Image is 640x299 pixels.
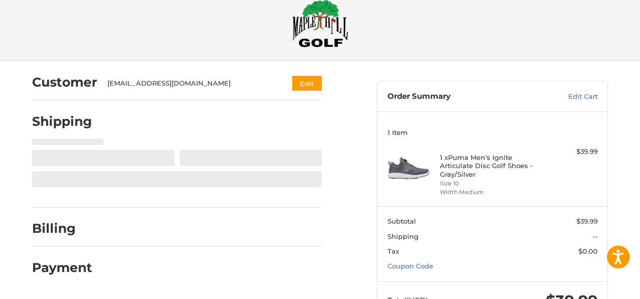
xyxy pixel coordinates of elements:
li: Size 10 [440,179,543,188]
h4: 1 x Puma Men's Ignite Articulate Disc Golf Shoes - Gray/Silver [440,153,543,178]
span: $39.99 [576,217,598,225]
a: Coupon Code [387,262,433,270]
span: Subtotal [387,217,416,225]
span: Tax [387,247,399,255]
button: Edit [292,76,322,91]
h2: Customer [32,74,97,90]
span: $0.00 [578,247,598,255]
h3: 1 Item [387,128,598,137]
li: Width Medium [440,188,543,197]
span: -- [593,232,598,240]
h2: Billing [32,221,92,236]
h3: Order Summary [387,92,531,102]
h2: Shipping [32,114,92,129]
span: Shipping [387,232,419,240]
div: $39.99 [545,147,597,157]
a: Edit Cart [531,92,598,102]
div: [EMAIL_ADDRESS][DOMAIN_NAME] [107,78,273,89]
h2: Payment [32,260,92,276]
